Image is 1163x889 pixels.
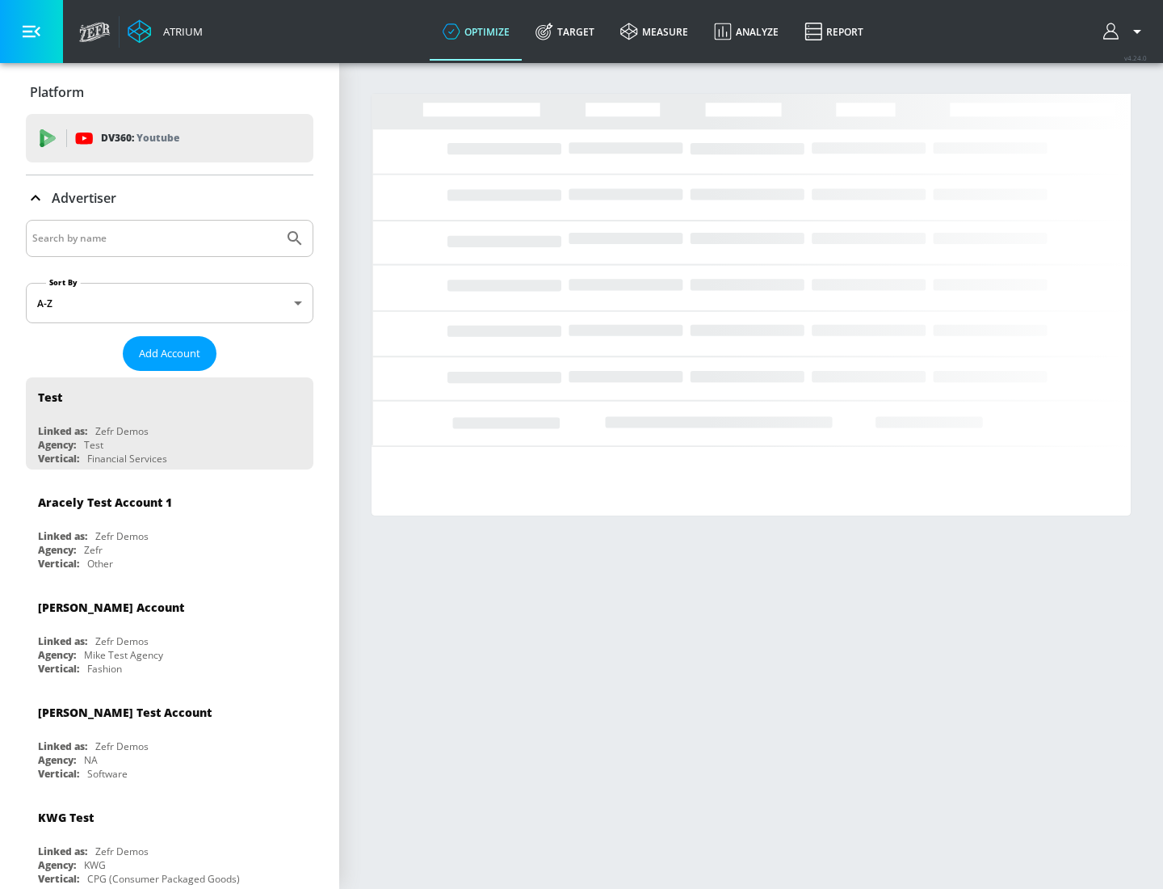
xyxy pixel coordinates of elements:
div: Fashion [87,662,122,676]
a: Atrium [128,19,203,44]
div: Linked as: [38,739,87,753]
a: Report [791,2,876,61]
a: Target [523,2,607,61]
p: Platform [30,83,84,101]
div: DV360: Youtube [26,114,313,162]
div: [PERSON_NAME] Test AccountLinked as:Zefr DemosAgency:NAVertical:Software [26,693,313,785]
input: Search by name [32,228,277,249]
div: TestLinked as:Zefr DemosAgency:TestVertical:Financial Services [26,377,313,470]
span: v 4.24.0 [1124,53,1147,62]
p: Advertiser [52,189,116,207]
div: Zefr Demos [95,739,149,753]
div: Agency: [38,438,76,452]
div: Zefr [84,543,103,557]
div: Atrium [157,24,203,39]
div: Aracely Test Account 1Linked as:Zefr DemosAgency:ZefrVertical:Other [26,482,313,575]
div: Linked as: [38,845,87,858]
div: Linked as: [38,529,87,543]
div: Advertiser [26,175,313,221]
div: [PERSON_NAME] AccountLinked as:Zefr DemosAgency:Mike Test AgencyVertical:Fashion [26,588,313,680]
a: optimize [430,2,523,61]
div: Vertical: [38,557,79,571]
div: Test [38,390,62,405]
div: KWG Test [38,810,94,825]
div: Agency: [38,543,76,557]
div: Zefr Demos [95,424,149,438]
div: Agency: [38,648,76,662]
a: Analyze [701,2,791,61]
div: Vertical: [38,767,79,781]
div: Agency: [38,753,76,767]
p: Youtube [136,129,179,146]
div: Software [87,767,128,781]
span: Add Account [139,344,200,363]
a: measure [607,2,701,61]
div: Zefr Demos [95,845,149,858]
div: Vertical: [38,872,79,886]
div: Agency: [38,858,76,872]
div: KWG [84,858,106,872]
div: Mike Test Agency [84,648,163,662]
div: NA [84,753,98,767]
div: Zefr Demos [95,529,149,543]
div: Linked as: [38,634,87,648]
div: Vertical: [38,662,79,676]
div: Linked as: [38,424,87,438]
div: Test [84,438,103,452]
div: Other [87,557,113,571]
p: DV360: [101,129,179,147]
div: CPG (Consumer Packaged Goods) [87,872,240,886]
div: [PERSON_NAME] Account [38,600,184,615]
div: A-Z [26,283,313,323]
div: Aracely Test Account 1 [38,495,172,510]
div: Vertical: [38,452,79,466]
div: Zefr Demos [95,634,149,648]
label: Sort By [46,277,81,288]
div: [PERSON_NAME] Test Account [38,705,212,720]
div: Platform [26,70,313,115]
button: Add Account [123,336,216,371]
div: Financial Services [87,452,167,466]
